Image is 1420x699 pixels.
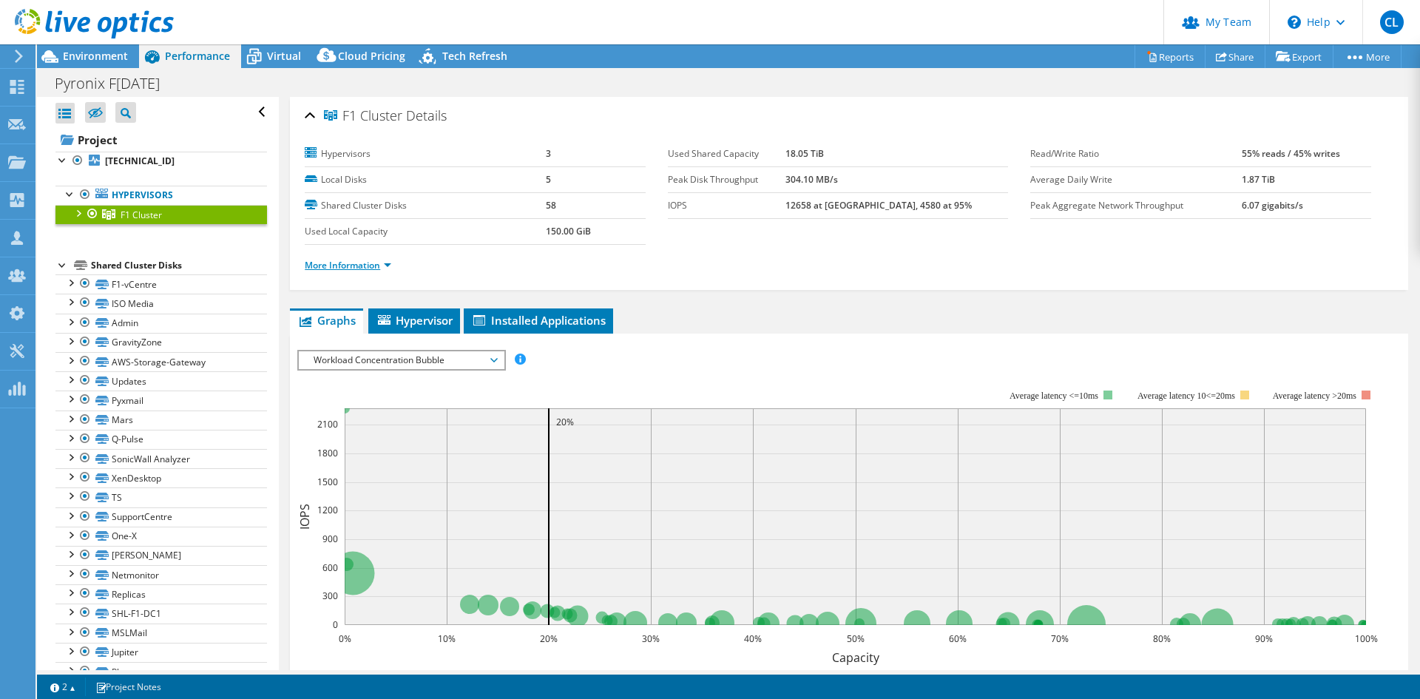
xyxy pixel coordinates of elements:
[338,49,405,63] span: Cloud Pricing
[55,294,267,313] a: ISO Media
[121,209,162,221] span: F1 Cluster
[406,107,447,124] span: Details
[55,430,267,449] a: Q-Pulse
[1380,10,1404,34] span: CL
[55,624,267,643] a: MSLMail
[55,352,267,371] a: AWS-Storage-Gateway
[376,313,453,328] span: Hypervisor
[317,447,338,459] text: 1800
[55,662,267,681] a: Pluto
[1030,146,1242,161] label: Read/Write Ratio
[832,649,880,666] text: Capacity
[55,205,267,224] a: F1 Cluster
[55,565,267,584] a: Netmonitor
[55,274,267,294] a: F1-vCentre
[642,632,660,645] text: 30%
[668,146,785,161] label: Used Shared Capacity
[438,632,456,645] text: 10%
[1242,147,1340,160] b: 55% reads / 45% writes
[55,527,267,546] a: One-X
[1288,16,1301,29] svg: \n
[85,678,172,696] a: Project Notes
[324,109,402,124] span: F1 Cluster
[1355,632,1378,645] text: 100%
[55,546,267,565] a: [PERSON_NAME]
[546,199,556,212] b: 58
[55,411,267,430] a: Mars
[297,313,356,328] span: Graphs
[471,313,606,328] span: Installed Applications
[55,507,267,527] a: SupportCentre
[540,632,558,645] text: 20%
[55,584,267,604] a: Replicas
[785,147,824,160] b: 18.05 TiB
[55,333,267,352] a: GravityZone
[339,632,351,645] text: 0%
[1265,45,1333,68] a: Export
[1273,391,1356,401] text: Average latency >20ms
[306,351,496,369] span: Workload Concentration Bubble
[546,173,551,186] b: 5
[1030,198,1242,213] label: Peak Aggregate Network Throughput
[267,49,301,63] span: Virtual
[305,172,546,187] label: Local Disks
[847,632,865,645] text: 50%
[55,487,267,507] a: TS
[55,643,267,662] a: Jupiter
[55,449,267,468] a: SonicWall Analyzer
[322,533,338,545] text: 900
[442,49,507,63] span: Tech Refresh
[1010,391,1098,401] tspan: Average latency <=10ms
[1153,632,1171,645] text: 80%
[1242,173,1275,186] b: 1.87 TiB
[785,173,838,186] b: 304.10 MB/s
[546,225,591,237] b: 150.00 GiB
[55,468,267,487] a: XenDesktop
[165,49,230,63] span: Performance
[322,590,338,602] text: 300
[55,371,267,391] a: Updates
[63,49,128,63] span: Environment
[546,147,551,160] b: 3
[668,172,785,187] label: Peak Disk Throughput
[1255,632,1273,645] text: 90%
[40,678,86,696] a: 2
[105,155,175,167] b: [TECHNICAL_ID]
[668,198,785,213] label: IOPS
[1135,45,1206,68] a: Reports
[305,259,391,271] a: More Information
[1137,391,1235,401] tspan: Average latency 10<=20ms
[1242,199,1303,212] b: 6.07 gigabits/s
[949,632,967,645] text: 60%
[91,257,267,274] div: Shared Cluster Disks
[305,224,546,239] label: Used Local Capacity
[305,146,546,161] label: Hypervisors
[305,198,546,213] label: Shared Cluster Disks
[744,632,762,645] text: 40%
[55,391,267,410] a: Pyxmail
[55,314,267,333] a: Admin
[55,604,267,623] a: SHL-F1-DC1
[317,418,338,430] text: 2100
[55,128,267,152] a: Project
[556,416,574,428] text: 20%
[297,504,313,530] text: IOPS
[317,476,338,488] text: 1500
[785,199,972,212] b: 12658 at [GEOGRAPHIC_DATA], 4580 at 95%
[1205,45,1265,68] a: Share
[322,561,338,574] text: 600
[317,504,338,516] text: 1200
[1030,172,1242,187] label: Average Daily Write
[333,618,338,631] text: 0
[1051,632,1069,645] text: 70%
[48,75,183,92] h1: Pyronix F[DATE]
[1333,45,1402,68] a: More
[55,152,267,171] a: [TECHNICAL_ID]
[55,186,267,205] a: Hypervisors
